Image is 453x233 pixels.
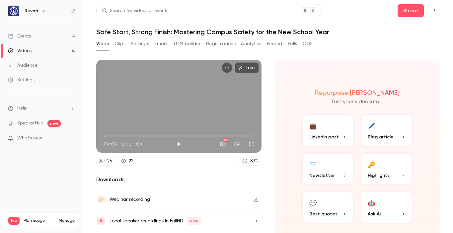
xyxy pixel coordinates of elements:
button: Mute [132,137,146,151]
span: Blog article [368,133,394,140]
div: 00:00 [104,141,131,147]
li: help-dropdown-opener [8,105,75,112]
div: Search for videos or events [102,7,168,14]
span: 00:00 [104,141,116,147]
span: Newsletter [309,172,335,179]
div: 🖊️ [368,120,375,131]
div: ✉️ [309,159,317,169]
p: Turn your video into... [331,98,383,106]
span: / [116,141,119,147]
button: UTM builder [174,39,201,49]
span: Plan usage [24,218,55,223]
button: Share [398,4,424,17]
span: New [187,217,201,225]
button: 💼LinkedIn post [301,114,355,147]
button: Embed [267,39,282,49]
div: 83 % [250,158,259,165]
button: Registrations [206,39,236,49]
a: 25 [96,157,115,166]
span: What's new [17,135,42,142]
h6: Ruvna [25,8,38,14]
iframe: Noticeable Trigger [67,135,75,141]
button: ✉️Newsletter [301,152,355,186]
button: 🔑Highlights [360,152,413,186]
span: Help [17,105,27,112]
h2: Downloads [96,176,262,184]
div: HD [224,138,228,142]
span: Ask Ai... [368,210,384,217]
a: 83% [239,157,262,166]
button: Settings [216,137,229,151]
div: Videos [8,47,32,54]
button: Video [96,39,109,49]
button: 💬Best quotes [301,191,355,224]
span: 43:12 [119,141,131,147]
div: 💼 [309,120,317,131]
div: Webinar recording [110,195,150,203]
div: Settings [8,77,35,83]
span: LinkedIn post [309,133,339,140]
button: Top Bar Actions [429,5,440,16]
h2: Repurpose [PERSON_NAME] [315,89,400,97]
button: Turn on miniplayer [230,137,244,151]
div: 💬 [309,197,317,208]
span: Best quotes [309,210,338,217]
button: Analytics [241,39,262,49]
h1: Safe Start, Strong Finish: Mastering Campus Safety for the New School Year [96,28,440,36]
span: Pro [8,217,20,225]
button: Trim [235,62,259,73]
button: Emails [154,39,168,49]
a: Manage [59,218,75,223]
span: new [47,120,61,127]
div: Local speaker recordings in FullHD [110,217,201,225]
a: SpeakerHub [17,120,43,127]
button: 🖊️Blog article [360,114,413,147]
div: Audience [8,62,38,69]
a: 22 [118,157,136,166]
div: 25 [107,158,112,165]
button: Settings [131,39,149,49]
button: CTA [303,39,312,49]
div: 🔑 [368,159,375,169]
button: Play [172,137,186,151]
div: 22 [129,158,133,165]
button: Polls [288,39,297,49]
button: 🤖Ask Ai... [360,191,413,224]
img: Ruvna [8,6,19,16]
button: Embed video [222,62,232,73]
button: Clips [114,39,125,49]
span: Highlights [368,172,390,179]
button: Full screen [245,137,258,151]
div: 🤖 [368,197,375,208]
div: Events [8,33,31,39]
